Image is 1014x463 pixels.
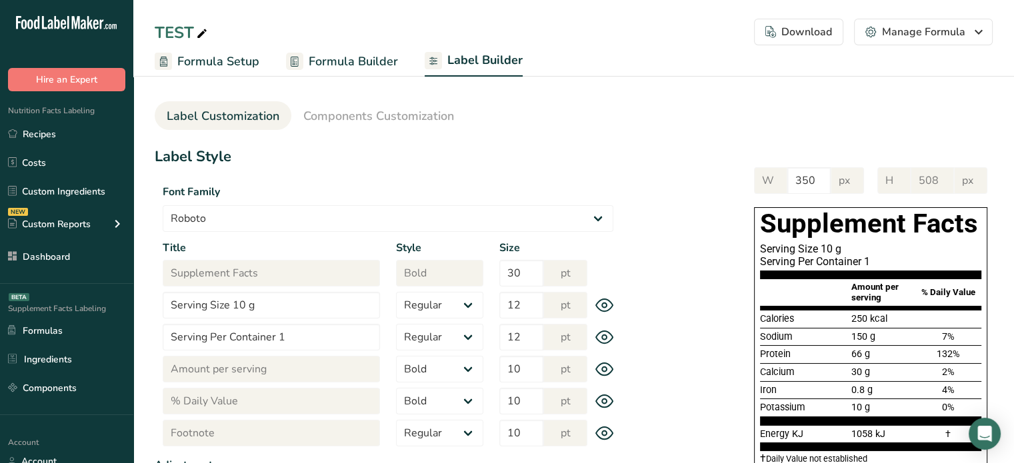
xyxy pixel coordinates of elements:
[286,47,398,77] a: Formula Builder
[760,366,795,378] span: Calcium
[851,402,870,413] span: 10 g
[163,184,613,200] label: Font Family
[425,45,523,77] a: Label Builder
[499,324,543,350] input: 12
[447,51,523,69] span: Label Builder
[865,24,981,40] div: Manage Formula
[155,146,621,168] h1: Label Style
[851,384,873,396] span: 0.8 g
[177,53,259,71] span: Formula Setup
[499,388,543,414] input: 10
[499,420,543,446] input: 10
[851,428,885,440] span: 1058 kJ
[8,217,91,231] div: Custom Reports
[309,53,398,71] span: Formula Builder
[163,292,380,318] input: Serving Size 10 g
[760,428,803,440] span: Energy KJ
[851,313,887,324] span: 250 kcal
[760,313,794,324] span: Calories
[499,356,543,382] input: 10
[760,208,981,240] h1: Supplement Facts
[155,21,210,45] div: TEST
[163,324,380,350] input: Serving Per Container 1
[499,260,543,286] input: 30
[942,384,955,396] span: 4%
[851,366,870,378] span: 30 g
[9,293,29,301] div: BETA
[760,384,777,396] span: Iron
[760,402,805,413] span: Potassium
[499,240,587,256] label: Size
[851,348,870,360] span: 66 g
[760,348,791,360] span: Protein
[851,282,899,302] span: Amount per serving
[937,348,960,360] span: 132%
[499,292,543,318] input: 12
[8,68,125,91] button: Hire an Expert
[167,107,279,125] span: Label Customization
[760,242,981,255] div: Serving Size 10 g
[945,428,951,440] span: †
[155,47,259,77] a: Formula Setup
[942,402,955,413] span: 0%
[969,418,1001,450] div: Open Intercom Messenger
[396,240,483,256] label: Style
[760,255,981,268] div: Serving Per Container 1
[942,331,955,342] span: 7%
[765,24,832,40] div: Download
[303,107,454,125] span: Components Customization
[163,240,380,256] label: Title
[921,287,975,297] span: % Daily Value
[754,19,843,45] button: Download
[760,331,793,342] span: Sodium
[8,208,28,216] div: NEW
[851,331,875,342] span: 150 g
[854,19,993,45] button: Manage Formula
[942,366,955,378] span: 2%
